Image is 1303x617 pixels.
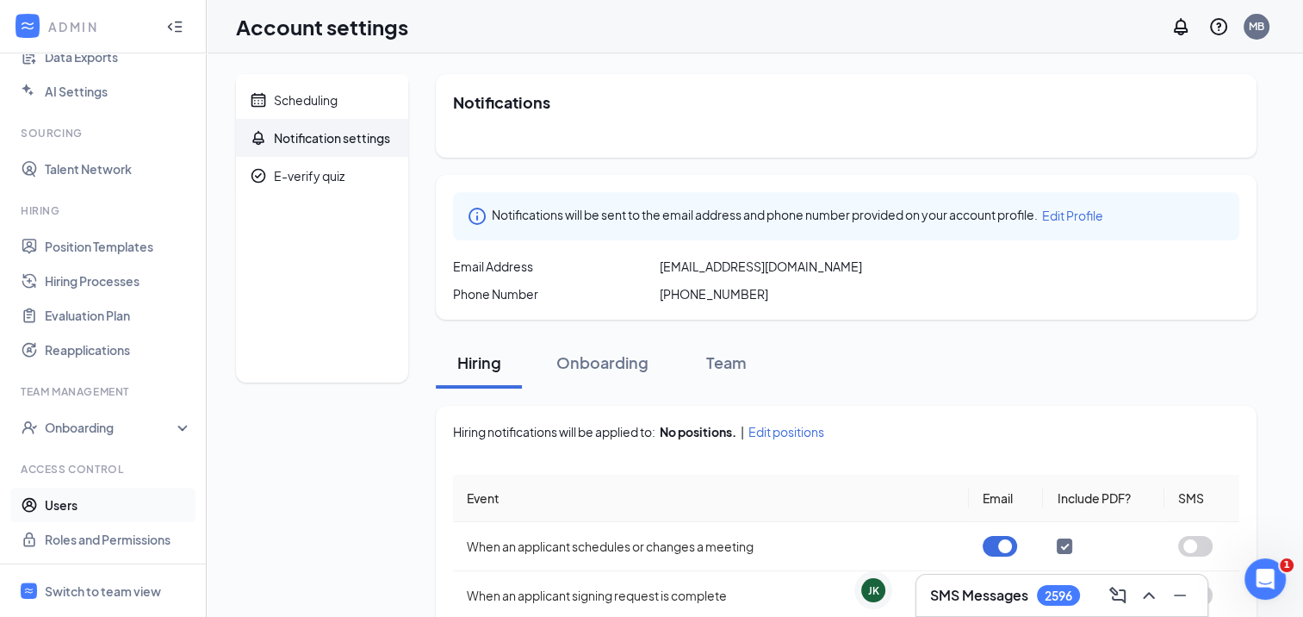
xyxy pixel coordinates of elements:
[45,333,192,367] a: Reapplications
[969,475,1044,522] th: Email
[1280,558,1294,572] span: 1
[1104,582,1132,609] button: ComposeMessage
[45,419,177,436] div: Onboarding
[660,258,862,275] span: [EMAIL_ADDRESS][DOMAIN_NAME]
[45,40,192,74] a: Data Exports
[1043,475,1164,522] th: Include PDF?
[741,423,744,440] span: |
[45,264,192,298] a: Hiring Processes
[236,12,408,41] h1: Account settings
[23,585,34,596] svg: WorkstreamLogo
[236,157,408,195] a: CheckmarkCircleE-verify quiz
[45,298,192,333] a: Evaluation Plan
[1042,206,1103,227] a: Edit Profile
[45,522,192,557] a: Roles and Permissions
[1164,475,1239,522] th: SMS
[453,475,969,522] th: Event
[236,81,408,119] a: CalendarScheduling
[556,352,648,373] div: Onboarding
[467,206,487,227] svg: Info
[45,74,192,109] a: AI Settings
[274,167,344,184] div: E-verify quiz
[236,119,408,157] a: BellNotification settings
[1166,582,1194,609] button: Minimize
[48,18,151,35] div: ADMIN
[1042,208,1103,223] span: Edit Profile
[930,586,1028,605] h3: SMS Messages
[868,583,879,598] div: JK
[1170,16,1191,37] svg: Notifications
[1208,16,1229,37] svg: QuestionInfo
[1108,585,1128,606] svg: ComposeMessage
[166,18,183,35] svg: Collapse
[45,229,192,264] a: Position Templates
[453,423,655,440] span: Hiring notifications will be applied to:
[700,352,752,373] div: Team
[492,206,1038,227] span: Notifications will be sent to the email address and phone number provided on your account profile.
[453,258,533,275] span: Email Address
[1170,585,1190,606] svg: Minimize
[748,423,824,440] span: Edit positions
[274,91,338,109] div: Scheduling
[45,583,161,600] div: Switch to team view
[250,167,267,184] svg: CheckmarkCircle
[453,522,969,571] td: When an applicant schedules or changes a meeting
[1139,585,1159,606] svg: ChevronUp
[21,462,189,477] div: Access control
[453,91,1239,113] h2: Notifications
[660,285,768,302] span: [PHONE_NUMBER]
[21,203,189,218] div: Hiring
[250,91,267,109] svg: Calendar
[660,423,736,440] div: No positions.
[1135,582,1163,609] button: ChevronUp
[1045,589,1072,603] div: 2596
[274,129,390,146] div: Notification settings
[453,285,538,302] span: Phone Number
[21,126,189,140] div: Sourcing
[21,384,189,399] div: Team Management
[19,17,36,34] svg: WorkstreamLogo
[45,152,192,186] a: Talent Network
[1249,19,1264,34] div: MB
[250,129,267,146] svg: Bell
[453,352,505,373] div: Hiring
[21,419,38,436] svg: UserCheck
[1244,558,1286,600] iframe: Intercom live chat
[45,488,192,522] a: Users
